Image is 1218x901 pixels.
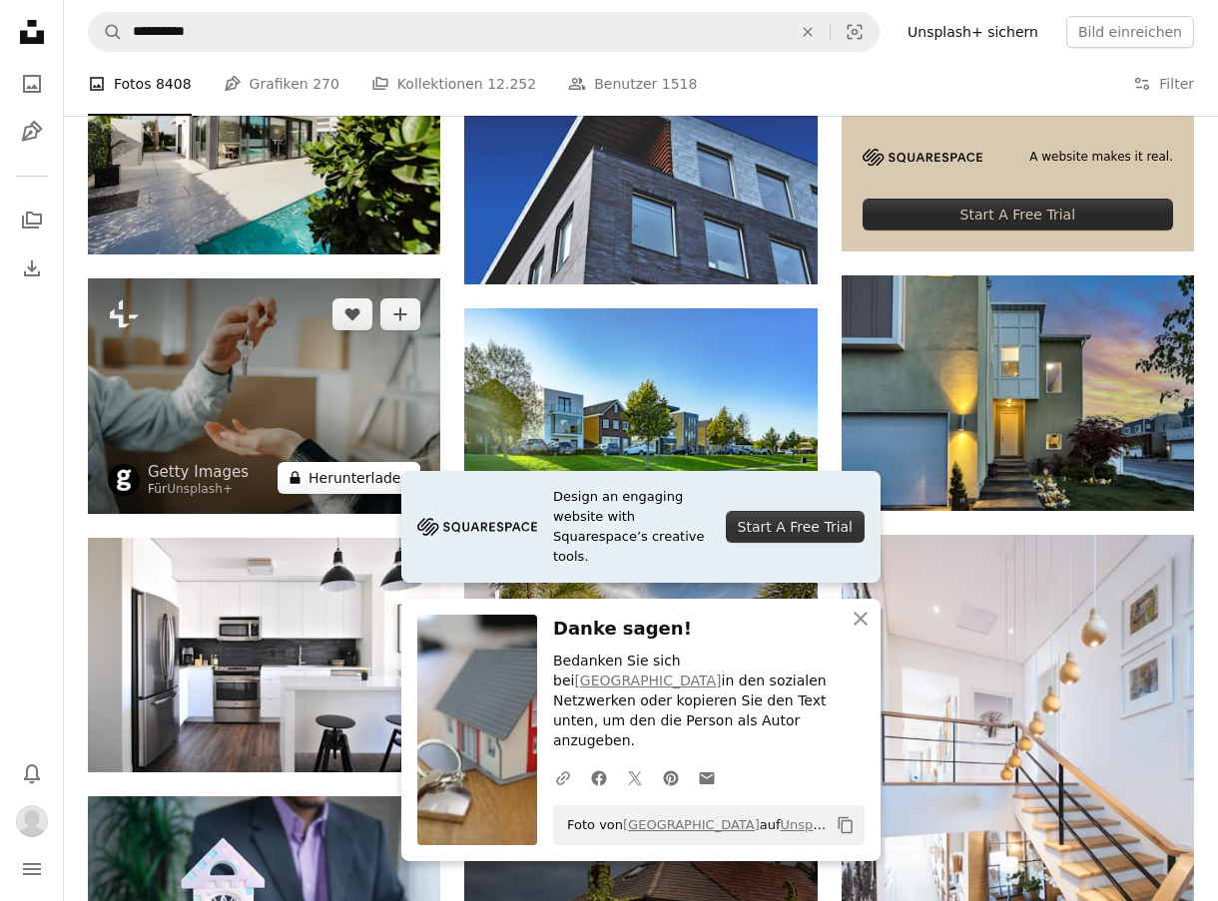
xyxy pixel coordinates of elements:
div: Für [148,482,249,498]
span: 12.252 [487,73,536,95]
a: Grafiken [12,112,52,152]
a: Bisherige Downloads [12,248,52,288]
a: Eingeschaltete Außenlampen [842,383,1194,401]
button: Unsplash suchen [89,13,123,51]
a: Design an engaging website with Squarespace’s creative tools.Start A Free Trial [401,471,881,583]
button: Herunterladen [278,462,420,494]
img: Avatar von Benutzer Ma Lte [16,805,48,837]
button: Benachrichtigungen [12,753,52,793]
img: Ein glückliches junges Paar, das sein neues Zuhause kauft und Schlüssel vom Immobilienmakler erhält [88,278,440,514]
h3: Danke sagen! [553,615,865,644]
span: A website makes it real. [1029,149,1173,166]
a: Getty Images [148,462,249,482]
button: Zu Kollektion hinzufügen [380,298,420,330]
a: Auf Facebook teilen [581,757,617,797]
img: Weißes und braunes Haus in der Nähe von grüner Wiese und Gewässer während des Tages [464,308,817,544]
a: Unsplash+ [167,482,233,496]
a: Kollektionen [12,201,52,240]
button: Visuelle Suche [831,13,879,51]
div: Start A Free Trial [726,511,865,543]
a: Weißes und braunes Haus in der Nähe von grüner Wiese und Gewässer während des Tages [464,416,817,434]
a: [GEOGRAPHIC_DATA] [574,673,721,688]
span: Foto von auf [557,809,829,841]
img: file-1705255347840-230a6ab5bca9image [417,512,537,542]
a: braune Treppe [842,789,1194,807]
a: Startseite — Unsplash [12,12,52,56]
img: Zum Profil von Getty Images [108,464,140,496]
a: Auf Twitter teilen [617,757,653,797]
button: Filter [1133,52,1194,116]
a: Unsplash [781,817,840,832]
img: Eingeschaltete Außenlampen [842,275,1194,511]
a: Benutzer 1518 [568,52,697,116]
img: file-1705255347840-230a6ab5bca9image [863,149,982,166]
a: Grafiken 270 [224,52,339,116]
a: [GEOGRAPHIC_DATA] [623,817,760,832]
form: Finden Sie Bildmaterial auf der ganzen Webseite [88,12,880,52]
a: white and grey concrete building near swimming pool under clear sky during daytime [88,128,440,146]
button: Profil [12,801,52,841]
button: Löschen [786,13,830,51]
button: Gefällt mir [332,298,372,330]
a: Ein glückliches junges Paar, das sein neues Zuhause kauft und Schlüssel vom Immobilienmakler erhält [88,386,440,404]
a: Auf Pinterest teilen [653,757,689,797]
a: 3-türiger Kühlschrank aus grauem Stahl in der Nähe der modularen Küche [88,646,440,664]
span: 270 [312,73,339,95]
button: In die Zwischenablage kopieren [829,808,863,842]
a: Via E-Mail teilen teilen [689,757,725,797]
button: Menü [12,849,52,889]
span: Design an engaging website with Squarespace’s creative tools. [553,487,710,567]
a: Unsplash+ sichern [896,16,1050,48]
a: Kollektionen 12.252 [371,52,536,116]
a: Fotos [12,64,52,104]
a: Fensterscheiben am Gebäude [464,157,817,175]
img: 3-türiger Kühlschrank aus grauem Stahl in der Nähe der modularen Küche [88,538,440,772]
div: Start A Free Trial [863,199,1173,230]
span: 1518 [662,73,698,95]
p: Bedanken Sie sich bei in den sozialen Netzwerken oder kopieren Sie den Text unten, um den die Per... [553,652,865,751]
img: white and grey concrete building near swimming pool under clear sky during daytime [88,19,440,254]
button: Bild einreichen [1066,16,1194,48]
img: Fensterscheiben am Gebäude [464,48,817,284]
